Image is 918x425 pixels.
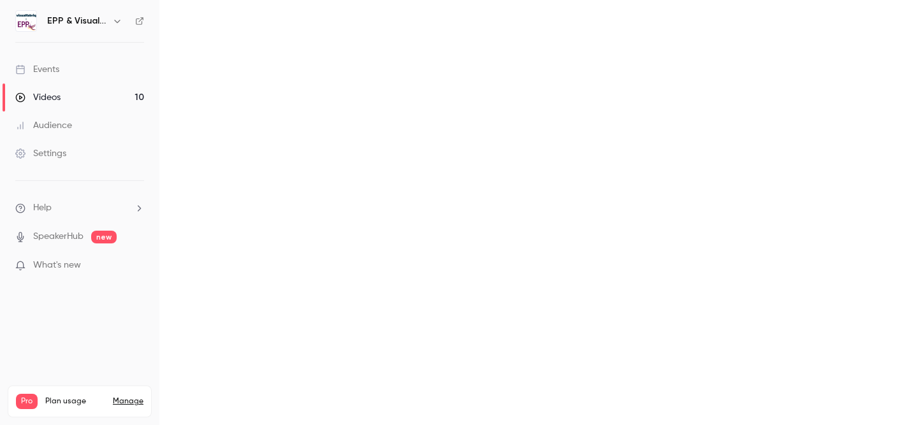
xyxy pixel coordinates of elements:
[15,201,144,215] li: help-dropdown-opener
[91,231,117,243] span: new
[16,11,36,31] img: EPP & Visualfabriq
[47,15,107,27] h6: EPP & Visualfabriq
[45,396,105,407] span: Plan usage
[16,394,38,409] span: Pro
[129,260,144,271] iframe: Noticeable Trigger
[15,119,72,132] div: Audience
[113,396,143,407] a: Manage
[33,201,52,215] span: Help
[33,259,81,272] span: What's new
[15,91,61,104] div: Videos
[33,230,84,243] a: SpeakerHub
[15,63,59,76] div: Events
[15,147,66,160] div: Settings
